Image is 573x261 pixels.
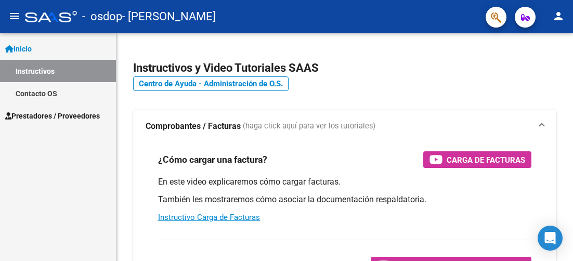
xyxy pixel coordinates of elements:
[423,151,531,168] button: Carga de Facturas
[158,194,531,205] p: También les mostraremos cómo asociar la documentación respaldatoria.
[538,226,563,251] div: Open Intercom Messenger
[243,121,375,132] span: (haga click aquí para ver los tutoriales)
[133,58,556,78] h2: Instructivos y Video Tutoriales SAAS
[158,213,260,222] a: Instructivo Carga de Facturas
[82,5,122,28] span: - osdop
[158,176,531,188] p: En este video explicaremos cómo cargar facturas.
[5,43,32,55] span: Inicio
[447,153,525,166] span: Carga de Facturas
[133,76,289,91] a: Centro de Ayuda - Administración de O.S.
[122,5,216,28] span: - [PERSON_NAME]
[8,10,21,22] mat-icon: menu
[133,110,556,143] mat-expansion-panel-header: Comprobantes / Facturas (haga click aquí para ver los tutoriales)
[158,152,267,167] h3: ¿Cómo cargar una factura?
[146,121,241,132] strong: Comprobantes / Facturas
[5,110,100,122] span: Prestadores / Proveedores
[552,10,565,22] mat-icon: person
